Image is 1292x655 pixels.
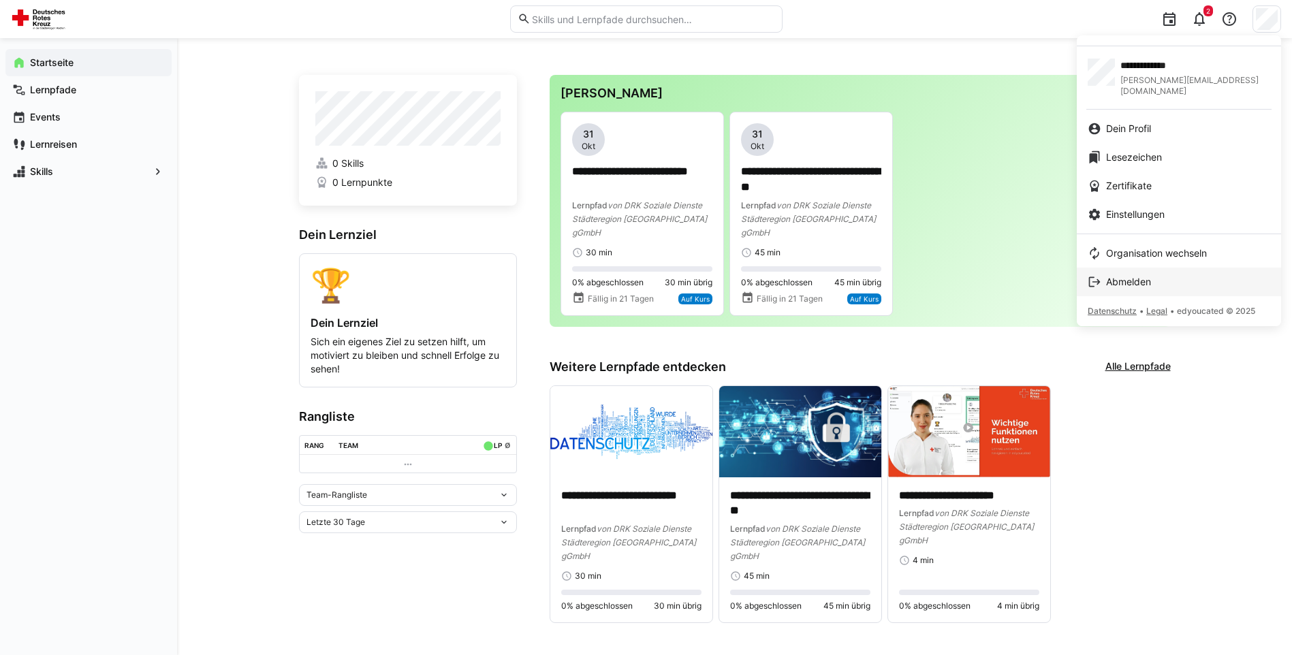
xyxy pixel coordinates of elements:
[1120,75,1270,97] span: [PERSON_NAME][EMAIL_ADDRESS][DOMAIN_NAME]
[1106,122,1151,135] span: Dein Profil
[1106,275,1151,289] span: Abmelden
[1146,306,1167,316] span: Legal
[1106,208,1165,221] span: Einstellungen
[1106,246,1207,260] span: Organisation wechseln
[1170,306,1174,316] span: •
[1106,150,1162,164] span: Lesezeichen
[1177,306,1255,316] span: edyoucated © 2025
[1088,306,1137,316] span: Datenschutz
[1139,306,1144,316] span: •
[1106,179,1152,193] span: Zertifikate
